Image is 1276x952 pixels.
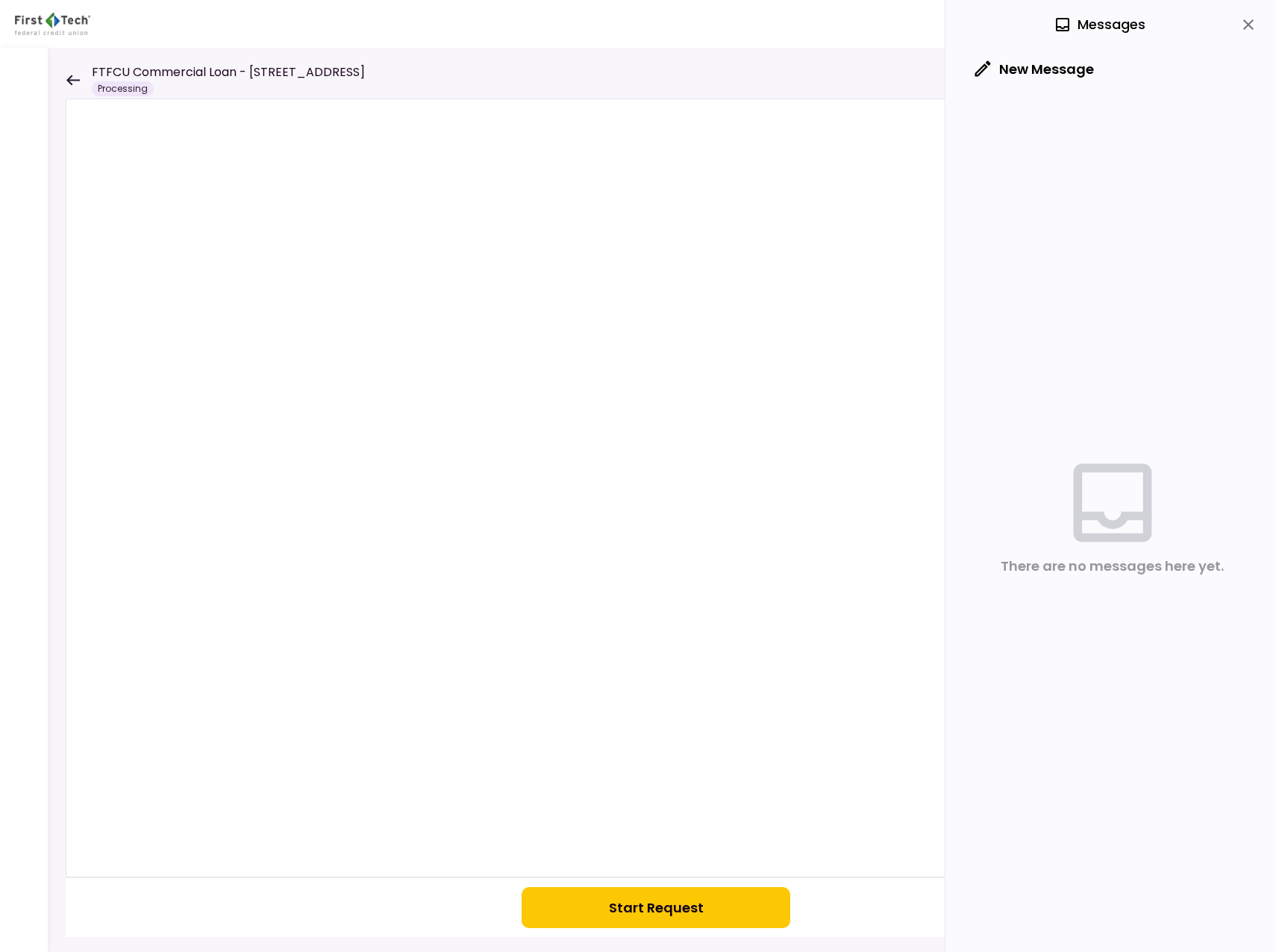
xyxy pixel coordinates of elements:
h1: FTFCU Commercial Loan - [STREET_ADDRESS] [92,63,365,81]
img: Partner icon [15,13,90,35]
div: There are no messages here yet. [1001,555,1224,577]
button: Start Request [522,887,790,928]
button: close [1236,12,1261,37]
iframe: Welcome [66,98,1246,877]
div: Messages [1054,13,1145,36]
div: Processing [92,81,154,96]
button: New Message [963,50,1106,89]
